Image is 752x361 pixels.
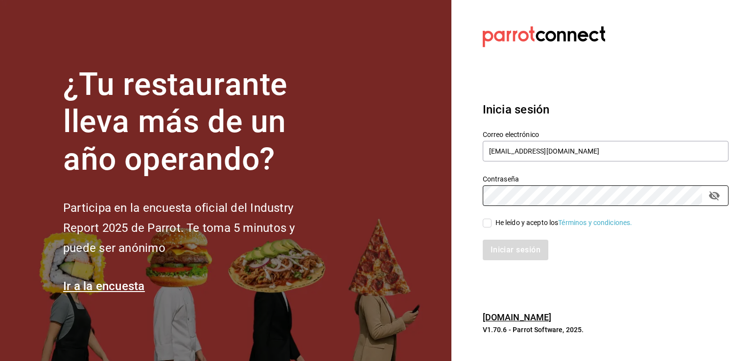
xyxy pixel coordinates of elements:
[706,187,723,204] button: passwordField
[483,101,728,118] h3: Inicia sesión
[63,198,328,258] h2: Participa en la encuesta oficial del Industry Report 2025 de Parrot. Te toma 5 minutos y puede se...
[558,219,632,226] a: Términos y condiciones.
[483,131,728,137] label: Correo electrónico
[483,325,728,335] p: V1.70.6 - Parrot Software, 2025.
[63,279,145,293] a: Ir a la encuesta
[483,141,728,161] input: Ingresa tu correo electrónico
[483,175,728,182] label: Contraseña
[63,66,328,179] h1: ¿Tu restaurante lleva más de un año operando?
[495,218,633,228] div: He leído y acepto los
[483,312,552,322] a: [DOMAIN_NAME]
